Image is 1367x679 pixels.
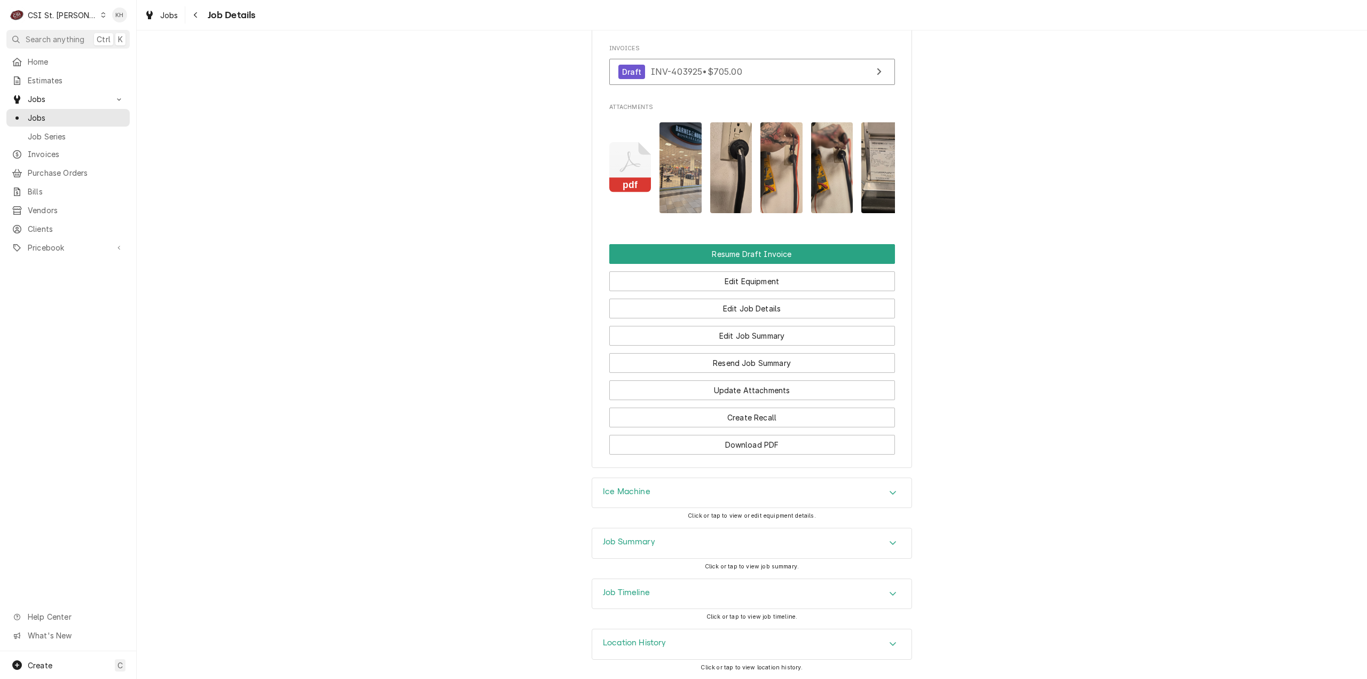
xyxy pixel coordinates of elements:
[609,44,895,53] span: Invoices
[609,318,895,346] div: Button Group Row
[861,122,904,213] img: WgCrQGE4QQmKCDHHOGie
[609,59,895,85] a: View Invoice
[112,7,127,22] div: Kelsey Hetlage's Avatar
[6,239,130,256] a: Go to Pricebook
[592,629,912,660] div: Location History
[28,205,124,216] span: Vendors
[760,122,803,213] img: KZ0Fke57QzKkkGg7aj9m
[609,408,895,427] button: Create Recall
[26,34,84,45] span: Search anything
[28,186,124,197] span: Bills
[28,661,52,670] span: Create
[6,128,130,145] a: Job Series
[609,244,895,455] div: Button Group
[6,183,130,200] a: Bills
[710,122,752,213] img: lUy4sW7DTPffeQQVPBpA
[592,629,912,659] button: Accordion Details Expand Trigger
[6,53,130,71] a: Home
[6,72,130,89] a: Estimates
[28,131,124,142] span: Job Series
[6,164,130,182] a: Purchase Orders
[118,34,123,45] span: K
[609,291,895,318] div: Button Group Row
[205,8,256,22] span: Job Details
[117,660,123,671] span: C
[592,579,912,610] div: Job Timeline
[609,103,895,112] span: Attachments
[609,326,895,346] button: Edit Job Summary
[140,6,183,24] a: Jobs
[28,56,124,67] span: Home
[609,244,895,264] div: Button Group Row
[6,608,130,626] a: Go to Help Center
[592,478,912,508] div: Accordion Header
[28,75,124,86] span: Estimates
[659,122,702,213] img: 3LTSR0PeRkSHBNafz1zG
[187,6,205,24] button: Navigate back
[688,512,816,519] span: Click or tap to view or edit equipment details.
[6,201,130,219] a: Vendors
[706,613,797,620] span: Click or tap to view job timeline.
[609,427,895,455] div: Button Group Row
[28,242,108,253] span: Pricebook
[112,7,127,22] div: KH
[609,346,895,373] div: Button Group Row
[609,380,895,400] button: Update Attachments
[603,487,650,497] h3: Ice Machine
[651,66,742,77] span: INV-403925 • $705.00
[28,611,123,622] span: Help Center
[603,588,650,598] h3: Job Timeline
[10,7,25,22] div: CSI St. Louis's Avatar
[609,103,895,222] div: Attachments
[592,528,912,558] button: Accordion Details Expand Trigger
[609,114,895,222] span: Attachments
[28,223,124,235] span: Clients
[6,627,130,644] a: Go to What's New
[609,373,895,400] div: Button Group Row
[609,353,895,373] button: Resend Job Summary
[811,122,853,213] img: hGaoRk91TdSt4Ywu1Jdp
[6,145,130,163] a: Invoices
[701,664,803,671] span: Click or tap to view location history.
[609,271,895,291] button: Edit Equipment
[609,244,895,264] button: Resume Draft Invoice
[592,579,912,609] div: Accordion Header
[28,112,124,123] span: Jobs
[609,122,651,213] button: pdf
[603,537,655,547] h3: Job Summary
[160,10,178,21] span: Jobs
[609,435,895,455] button: Download PDF
[6,220,130,238] a: Clients
[603,638,666,648] h3: Location History
[609,264,895,291] div: Button Group Row
[705,563,799,570] span: Click or tap to view job summary.
[592,528,912,559] div: Job Summary
[592,579,912,609] button: Accordion Details Expand Trigger
[618,65,646,79] div: Draft
[592,478,912,509] div: Ice Machine
[97,34,111,45] span: Ctrl
[592,629,912,659] div: Accordion Header
[6,109,130,127] a: Jobs
[28,93,108,105] span: Jobs
[6,30,130,49] button: Search anythingCtrlK
[28,149,124,160] span: Invoices
[6,90,130,108] a: Go to Jobs
[28,167,124,178] span: Purchase Orders
[28,10,97,21] div: CSI St. [PERSON_NAME]
[609,299,895,318] button: Edit Job Details
[592,478,912,508] button: Accordion Details Expand Trigger
[592,528,912,558] div: Accordion Header
[609,44,895,90] div: Invoices
[28,630,123,641] span: What's New
[10,7,25,22] div: C
[609,400,895,427] div: Button Group Row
